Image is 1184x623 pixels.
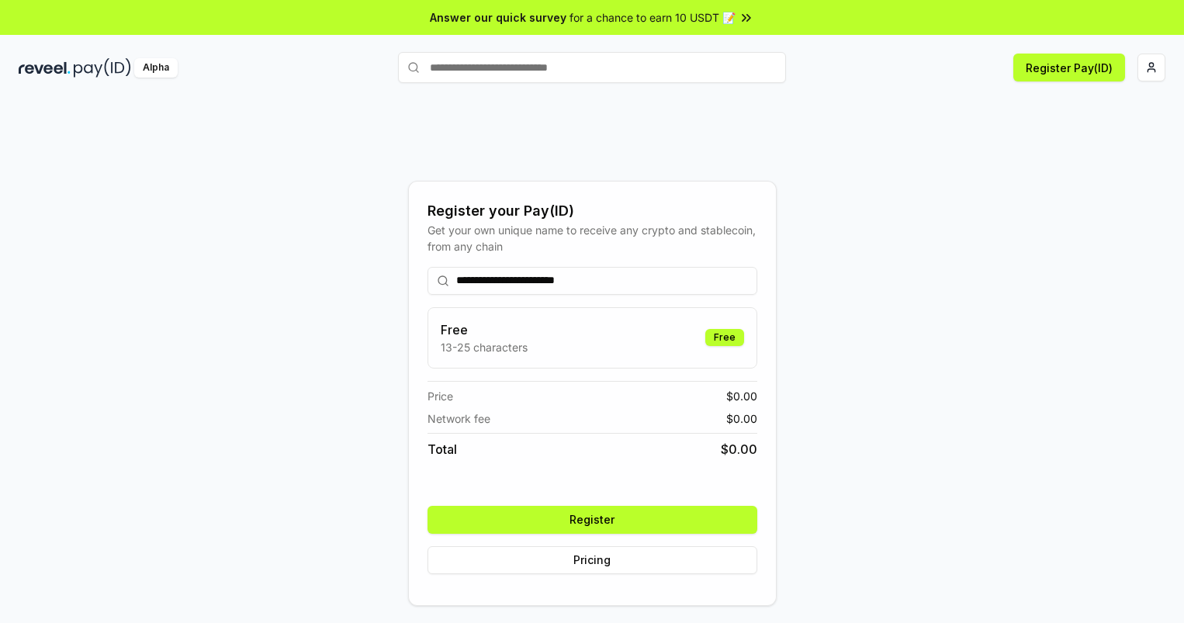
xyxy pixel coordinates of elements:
[74,58,131,78] img: pay_id
[428,200,757,222] div: Register your Pay(ID)
[441,339,528,355] p: 13-25 characters
[1013,54,1125,81] button: Register Pay(ID)
[134,58,178,78] div: Alpha
[569,9,736,26] span: for a chance to earn 10 USDT 📝
[721,440,757,459] span: $ 0.00
[428,440,457,459] span: Total
[428,506,757,534] button: Register
[726,410,757,427] span: $ 0.00
[19,58,71,78] img: reveel_dark
[441,320,528,339] h3: Free
[428,410,490,427] span: Network fee
[726,388,757,404] span: $ 0.00
[428,222,757,254] div: Get your own unique name to receive any crypto and stablecoin, from any chain
[428,388,453,404] span: Price
[428,546,757,574] button: Pricing
[430,9,566,26] span: Answer our quick survey
[705,329,744,346] div: Free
